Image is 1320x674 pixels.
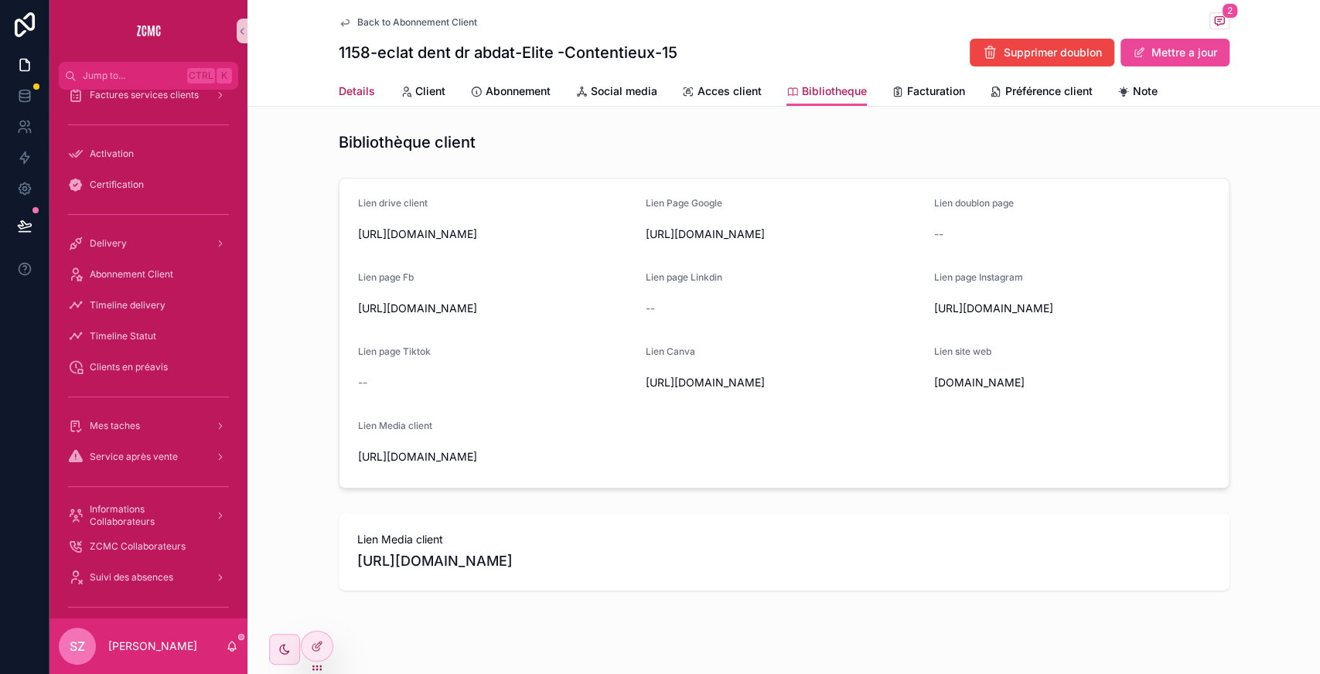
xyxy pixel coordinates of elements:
[339,131,476,153] h1: Bibliothèque client
[358,420,432,431] span: Lien Media client
[70,637,85,655] span: SZ
[892,77,965,108] a: Facturation
[934,375,1210,390] span: [DOMAIN_NAME]
[90,268,173,281] span: Abonnement Client
[934,271,1023,283] span: Lien page Instagram
[486,83,551,99] span: Abonnement
[108,638,197,654] p: [PERSON_NAME]
[470,77,551,108] a: Abonnement
[358,375,367,390] span: --
[646,375,922,390] span: [URL][DOMAIN_NAME]
[90,451,178,463] span: Service après vente
[358,346,431,357] span: Lien page Tiktok
[83,70,181,82] span: Jump to...
[1222,3,1238,19] span: 2
[400,77,445,108] a: Client
[49,90,247,618] div: scrollable content
[90,179,144,191] span: Certification
[90,420,140,432] span: Mes taches
[934,197,1014,209] span: Lien doublon page
[136,19,161,43] img: App logo
[90,503,203,528] span: Informations Collaborateurs
[415,83,445,99] span: Client
[59,322,238,350] a: Timeline Statut
[802,83,867,99] span: Bibliotheque
[591,83,657,99] span: Social media
[90,571,173,584] span: Suivi des absences
[59,291,238,319] a: Timeline delivery
[1209,12,1230,32] button: 2
[59,62,238,90] button: Jump to...CtrlK
[59,230,238,257] a: Delivery
[90,361,168,373] span: Clients en préavis
[646,301,655,316] span: --
[339,16,477,29] a: Back to Abonnement Client
[357,550,1211,572] span: [URL][DOMAIN_NAME]
[59,81,238,109] a: Factures services clients
[59,443,238,471] a: Service après vente
[575,77,657,108] a: Social media
[339,83,375,99] span: Details
[934,301,1210,316] span: [URL][DOMAIN_NAME]
[357,532,1211,547] span: Lien Media client
[59,353,238,381] a: Clients en préavis
[90,540,186,553] span: ZCMC Collaborateurs
[59,260,238,288] a: Abonnement Client
[907,83,965,99] span: Facturation
[358,271,414,283] span: Lien page Fb
[646,197,722,209] span: Lien Page Google
[358,226,634,242] span: [URL][DOMAIN_NAME]
[682,77,762,108] a: Acces client
[970,39,1114,66] button: Supprimer doublon
[187,68,215,83] span: Ctrl
[646,346,695,357] span: Lien Canva
[934,226,943,242] span: --
[90,330,156,342] span: Timeline Statut
[1004,45,1102,60] span: Supprimer doublon
[357,16,477,29] span: Back to Abonnement Client
[646,226,922,242] span: [URL][DOMAIN_NAME]
[1005,83,1093,99] span: Préférence client
[358,301,634,316] span: [URL][DOMAIN_NAME]
[59,171,238,199] a: Certification
[90,237,127,250] span: Delivery
[358,197,428,209] span: Lien drive client
[59,412,238,440] a: Mes taches
[990,77,1093,108] a: Préférence client
[1117,77,1158,108] a: Note
[1133,83,1158,99] span: Note
[339,77,375,108] a: Details
[786,77,867,107] a: Bibliotheque
[90,148,134,160] span: Activation
[698,83,762,99] span: Acces client
[646,271,722,283] span: Lien page Linkdin
[59,140,238,168] a: Activation
[59,502,238,529] a: Informations Collaborateurs
[59,533,238,560] a: ZCMC Collaborateurs
[358,449,562,465] span: [URL][DOMAIN_NAME]
[218,70,230,82] span: K
[59,563,238,591] a: Suivi des absences
[90,299,165,311] span: Timeline delivery
[90,89,199,101] span: Factures services clients
[339,42,677,63] h1: 1158-eclat dent dr abdat-Elite -Contentieux-15
[1120,39,1230,66] button: Mettre a jour
[934,346,991,357] span: Lien site web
